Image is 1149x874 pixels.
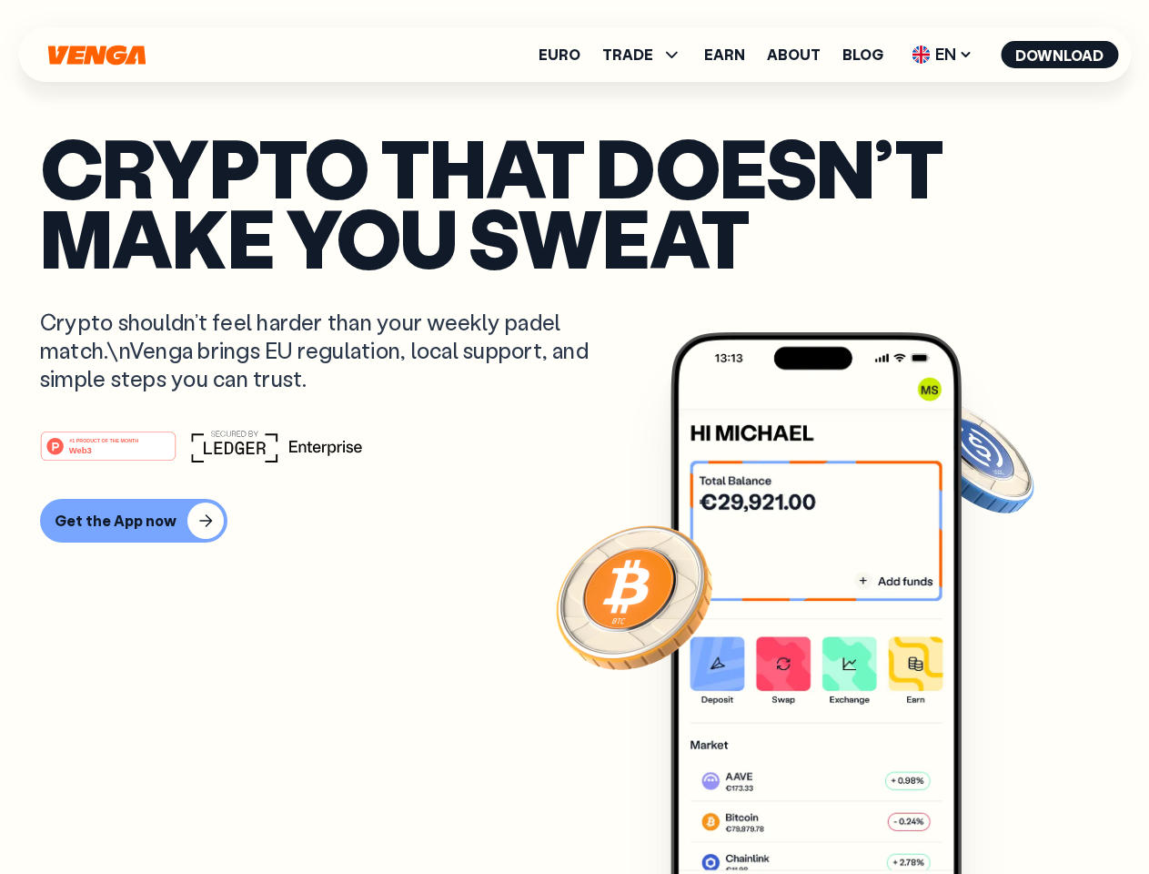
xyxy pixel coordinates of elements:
button: Download [1001,41,1118,68]
div: Get the App now [55,512,176,530]
a: Euro [539,47,580,62]
svg: Home [45,45,147,66]
span: TRADE [602,47,653,62]
img: Bitcoin [552,514,716,678]
p: Crypto that doesn’t make you sweat [40,132,1109,271]
a: Blog [842,47,883,62]
span: TRADE [602,44,682,66]
p: Crypto shouldn’t feel harder than your weekly padel match.\nVenga brings EU regulation, local sup... [40,308,615,393]
tspan: #1 PRODUCT OF THE MONTH [69,437,138,442]
a: Get the App now [40,499,1109,543]
tspan: Web3 [69,444,92,454]
button: Get the App now [40,499,227,543]
img: flag-uk [912,46,930,64]
a: About [767,47,821,62]
span: EN [905,40,979,69]
a: Earn [704,47,745,62]
a: #1 PRODUCT OF THE MONTHWeb3 [40,442,176,465]
img: USDC coin [907,391,1038,523]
